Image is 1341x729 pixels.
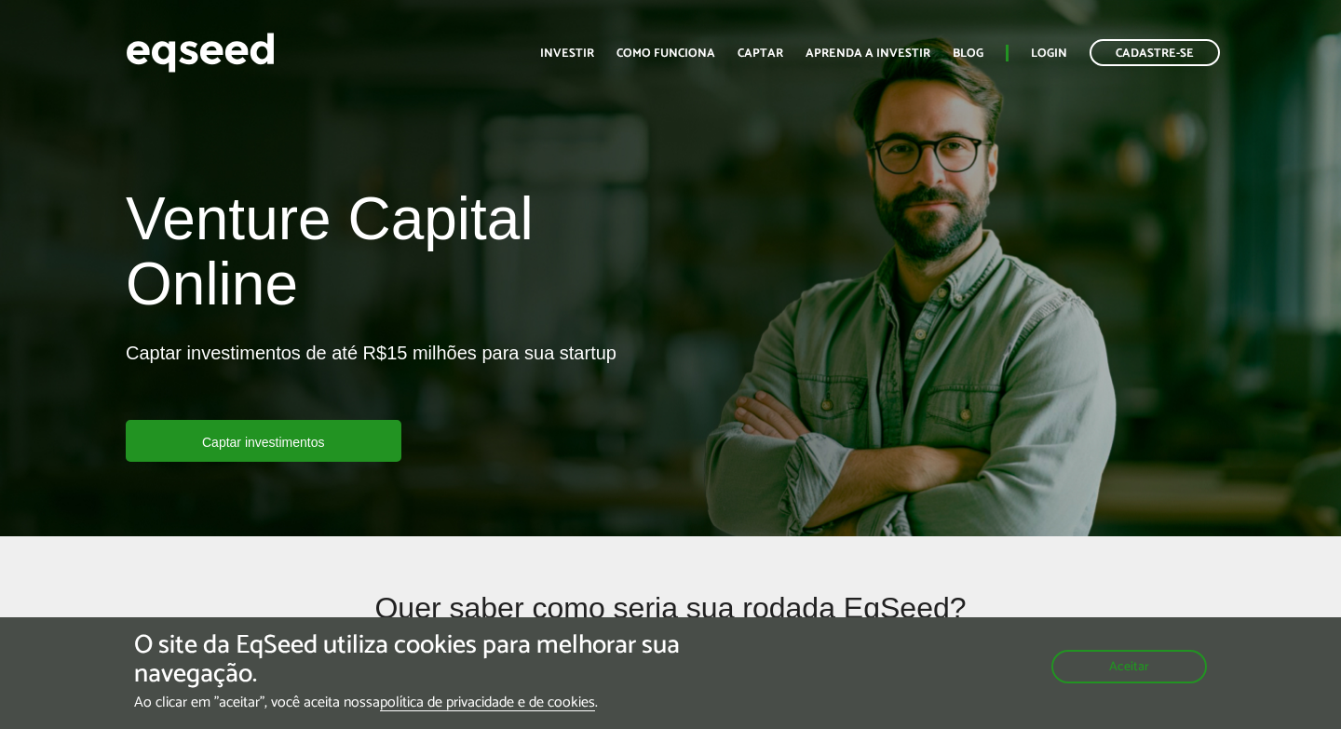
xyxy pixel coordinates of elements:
h1: Venture Capital Online [126,186,657,327]
a: Blog [953,47,983,60]
button: Aceitar [1051,650,1207,683]
h5: O site da EqSeed utiliza cookies para melhorar sua navegação. [134,631,778,689]
a: Captar investimentos [126,420,401,462]
a: Captar [738,47,783,60]
a: Login [1031,47,1067,60]
p: Captar investimentos de até R$15 milhões para sua startup [126,342,616,420]
p: Ao clicar em "aceitar", você aceita nossa . [134,694,778,711]
a: política de privacidade e de cookies [380,695,595,711]
a: Como funciona [616,47,715,60]
a: Aprenda a investir [806,47,930,60]
a: Cadastre-se [1090,39,1220,66]
img: EqSeed [126,28,275,77]
h2: Quer saber como seria sua rodada EqSeed? [237,592,1104,653]
a: Investir [540,47,594,60]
